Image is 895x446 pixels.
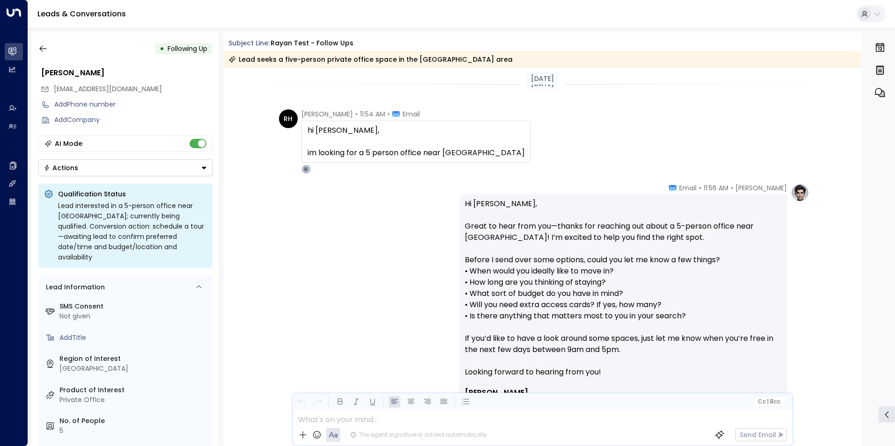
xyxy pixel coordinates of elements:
[59,395,209,405] div: Private Office
[54,115,213,125] div: AddCompany
[41,67,213,79] div: [PERSON_NAME]
[301,165,311,174] div: U
[465,198,781,389] p: Hi [PERSON_NAME], Great to hear from you—thanks for reaching out about a 5-person office near [GE...
[279,109,298,128] div: RH
[228,55,513,64] div: Lead seeks a five-person private office space in the [GEOGRAPHIC_DATA] area
[59,364,209,374] div: [GEOGRAPHIC_DATA]
[312,396,323,408] button: Redo
[43,282,105,292] div: Lead Information
[403,109,420,119] span: Email
[58,189,207,199] p: Qualification Status
[295,396,307,408] button: Undo
[754,397,784,406] button: Cc|Bcc
[59,385,209,395] label: Product of Interest
[38,159,213,176] button: Actions
[38,159,213,176] div: Button group with a nested menu
[308,147,525,158] div: im looking for a 5 person office near [GEOGRAPHIC_DATA]
[355,109,358,119] span: •
[791,183,809,202] img: profile-logo.png
[160,40,164,57] div: •
[360,109,385,119] span: 11:54 AM
[54,100,213,109] div: AddPhone number
[704,183,728,193] span: 11:56 AM
[59,311,209,321] div: Not given
[59,426,209,436] div: 5
[44,164,78,172] div: Actions
[37,8,126,19] a: Leads & Conversations
[59,302,209,311] label: SMS Consent
[54,84,162,94] span: rayan.habbab@gmail.com
[699,183,701,193] span: •
[168,44,207,53] span: Following Up
[58,201,207,262] div: Lead interested in a 5-person office near [GEOGRAPHIC_DATA]; currently being qualified. Conversio...
[757,398,780,405] span: Cc Bcc
[731,183,733,193] span: •
[526,72,559,85] div: [DATE]
[388,109,390,119] span: •
[350,431,487,439] div: The agent signature is added automatically
[465,387,528,398] font: [PERSON_NAME]
[54,84,162,94] span: [EMAIL_ADDRESS][DOMAIN_NAME]
[679,183,697,193] span: Email
[55,139,82,148] div: AI Mode
[228,38,270,48] span: Subject Line:
[735,183,787,193] span: [PERSON_NAME]
[59,333,209,343] div: AddTitle
[59,354,209,364] label: Region of Interest
[308,125,525,158] div: hi [PERSON_NAME],
[271,38,353,48] div: rayan test - follow ups
[59,416,209,426] label: No. of People
[767,398,769,405] span: |
[301,109,353,119] span: [PERSON_NAME]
